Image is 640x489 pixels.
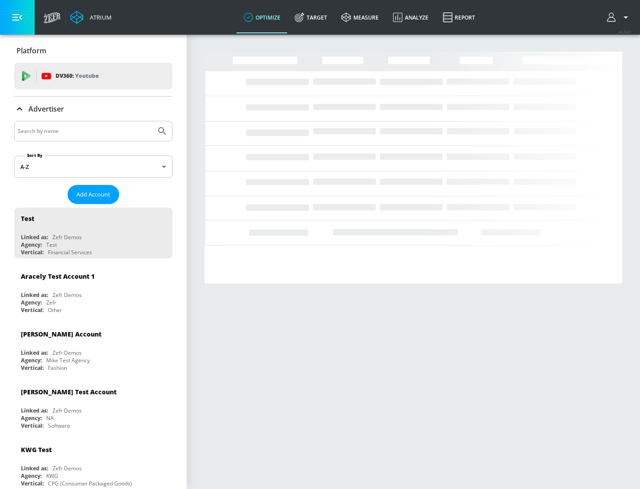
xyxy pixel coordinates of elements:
div: Mike Test Agency [46,357,90,364]
div: CPG (Consumer Packaged Goods) [48,480,132,487]
div: [PERSON_NAME] Test AccountLinked as:Zefr DemosAgency:NAVertical:Software [14,381,172,432]
div: A-Z [14,156,172,178]
div: Aracely Test Account 1 [21,272,95,281]
div: Vertical: [21,364,44,372]
div: TestLinked as:Zefr DemosAgency:TestVertical:Financial Services [14,208,172,258]
div: Advertiser [14,96,172,121]
input: Search by name [18,125,152,137]
div: Test [21,214,34,223]
a: optimize [236,1,288,33]
div: Vertical: [21,480,44,487]
div: Linked as: [21,349,48,357]
span: Add Account [76,189,110,200]
div: Aracely Test Account 1Linked as:Zefr DemosAgency:ZefrVertical:Other [14,265,172,316]
div: Vertical: [21,422,44,429]
div: [PERSON_NAME] Test Account [21,388,116,396]
div: Zefr Demos [52,233,82,241]
p: Advertiser [28,104,64,114]
div: Test [46,241,57,249]
div: Platform [14,38,172,63]
div: Agency: [21,241,42,249]
div: DV360: Youtube [14,63,172,89]
div: Other [48,306,62,314]
p: Platform [16,46,46,56]
div: KWG [46,472,58,480]
span: v 4.24.0 [619,29,631,34]
p: DV360: [56,71,99,81]
div: KWG Test [21,445,52,454]
div: Linked as: [21,291,48,299]
div: Linked as: [21,233,48,241]
label: Sort By [25,152,44,158]
a: measure [334,1,386,33]
div: [PERSON_NAME] AccountLinked as:Zefr DemosAgency:Mike Test AgencyVertical:Fashion [14,323,172,374]
div: Vertical: [21,306,44,314]
a: Report [436,1,482,33]
button: Add Account [68,185,119,204]
a: Target [288,1,334,33]
a: Atrium [70,11,112,24]
div: Agency: [21,357,42,364]
div: Zefr Demos [52,407,82,414]
div: Financial Services [48,249,92,256]
div: Software [48,422,70,429]
div: NA [46,414,54,422]
div: Linked as: [21,407,48,414]
div: Linked as: [21,465,48,472]
div: Zefr Demos [52,291,82,299]
div: Agency: [21,414,42,422]
div: Agency: [21,472,42,480]
div: Vertical: [21,249,44,256]
div: Atrium [86,13,112,21]
div: Zefr Demos [52,465,82,472]
p: Youtube [75,71,99,80]
a: Analyze [386,1,436,33]
div: Zefr Demos [52,349,82,357]
div: Zefr [46,299,56,306]
div: Agency: [21,299,42,306]
div: [PERSON_NAME] Account [21,330,101,338]
div: Fashion [48,364,67,372]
